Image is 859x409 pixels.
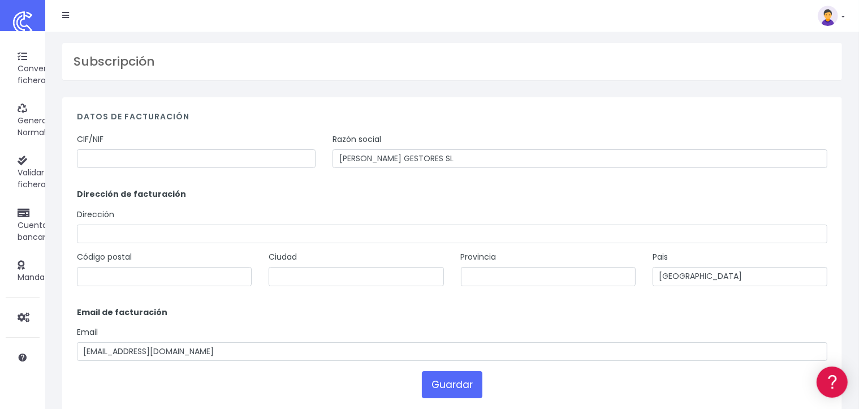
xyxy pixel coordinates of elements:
a: Videotutoriales [11,178,215,196]
label: Provincia [461,251,497,263]
div: Información general [11,79,215,89]
a: Perfiles de empresas [11,196,215,213]
button: Guardar [422,371,482,398]
label: Razón social [333,134,381,145]
label: Email [77,326,98,338]
label: Ciudad [269,251,297,263]
strong: Dirección de facturación [77,188,186,200]
strong: Email de facturación [77,307,167,318]
a: Convertir fichero [6,42,40,94]
a: Mandatos [6,251,40,291]
div: Facturación [11,225,215,235]
a: Generar Norma58 [6,94,40,147]
label: CIF/NIF [77,134,103,145]
div: Programadores [11,272,215,282]
a: Validar fichero [6,147,40,199]
label: Código postal [77,251,132,263]
h3: Subscripción [74,54,831,69]
div: Convertir ficheros [11,125,215,136]
a: General [11,243,215,260]
h4: Datos de facturación [77,112,827,127]
button: Contáctanos [11,303,215,322]
img: profile [818,6,838,26]
a: Problemas habituales [11,161,215,178]
a: Formatos [11,143,215,161]
label: Dirección [77,209,114,221]
img: logo [8,8,37,37]
a: Información general [11,96,215,114]
a: Cuentas bancarias [6,199,40,251]
label: Pais [653,251,668,263]
a: POWERED BY ENCHANT [156,326,218,337]
a: API [11,289,215,307]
